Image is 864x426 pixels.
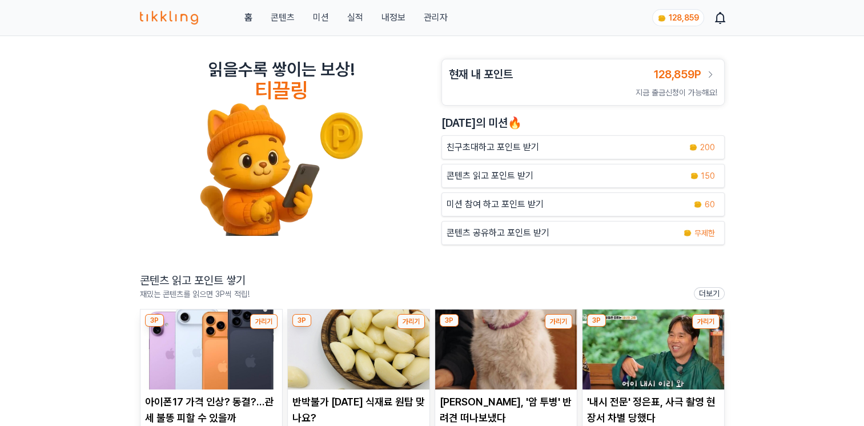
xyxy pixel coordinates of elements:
[288,310,429,389] img: 반박불가 한식 식재료 원탑 맞나요?
[312,11,328,25] button: 미션
[441,164,725,188] a: 콘텐츠 읽고 포인트 받기 coin 150
[270,11,294,25] a: 콘텐츠
[347,11,363,25] a: 실적
[440,314,459,327] div: 3P
[692,314,720,329] button: 가리기
[447,169,533,183] p: 콘텐츠 읽고 포인트 받기
[694,227,715,239] span: 무제한
[441,115,725,131] h2: [DATE]의 미션🔥
[657,14,666,23] img: coin
[250,314,278,329] button: 가리기
[669,13,699,22] span: 128,859
[449,66,513,82] h3: 현재 내 포인트
[447,198,544,211] p: 미션 참여 하고 포인트 받기
[140,310,282,389] img: 아이폰17 가격 인상? 동결?…관세 불똥 피할 수 있을까
[440,394,572,426] p: [PERSON_NAME], '암 투병' 반려견 떠나보냈다
[700,142,715,153] span: 200
[292,394,425,426] p: 반박불가 [DATE] 식재료 원탑 맞나요?
[441,221,725,245] a: 콘텐츠 공유하고 포인트 받기 coin 무제한
[636,88,717,97] span: 지금 출금신청이 가능해요!
[447,140,539,154] p: 친구초대하고 포인트 받기
[654,67,701,81] span: 128,859P
[447,226,549,240] p: 콘텐츠 공유하고 포인트 받기
[292,314,311,327] div: 3P
[423,11,447,25] a: 관리자
[690,171,699,180] img: coin
[694,287,725,300] a: 더보기
[693,200,702,209] img: coin
[145,394,278,426] p: 아이폰17 가격 인상? 동결?…관세 불똥 피할 수 있을까
[435,310,577,389] img: 이효리, '암 투병' 반려견 떠나보냈다
[652,9,702,26] a: coin 128,859
[689,143,698,152] img: coin
[582,310,724,389] img: '내시 전문' 정은표, 사극 촬영 현장서 차별 당했다
[255,79,308,102] h4: 티끌링
[208,59,355,79] h2: 읽을수록 쌓이는 보상!
[244,11,252,25] a: 홈
[140,11,199,25] img: 티끌링
[683,228,692,238] img: coin
[654,66,717,82] a: 128,859P
[145,314,164,327] div: 3P
[441,135,725,159] button: 친구초대하고 포인트 받기 coin 200
[701,170,715,182] span: 150
[587,314,606,327] div: 3P
[397,314,425,329] button: 가리기
[140,272,250,288] h2: 콘텐츠 읽고 포인트 쌓기
[381,11,405,25] a: 내정보
[705,199,715,210] span: 60
[545,314,572,329] button: 가리기
[587,394,720,426] p: '내시 전문' 정은표, 사극 촬영 현장서 차별 당했다
[140,288,250,300] p: 재밌는 콘텐츠를 읽으면 3P씩 적립!
[441,192,725,216] button: 미션 참여 하고 포인트 받기 coin 60
[199,102,364,236] img: tikkling_character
